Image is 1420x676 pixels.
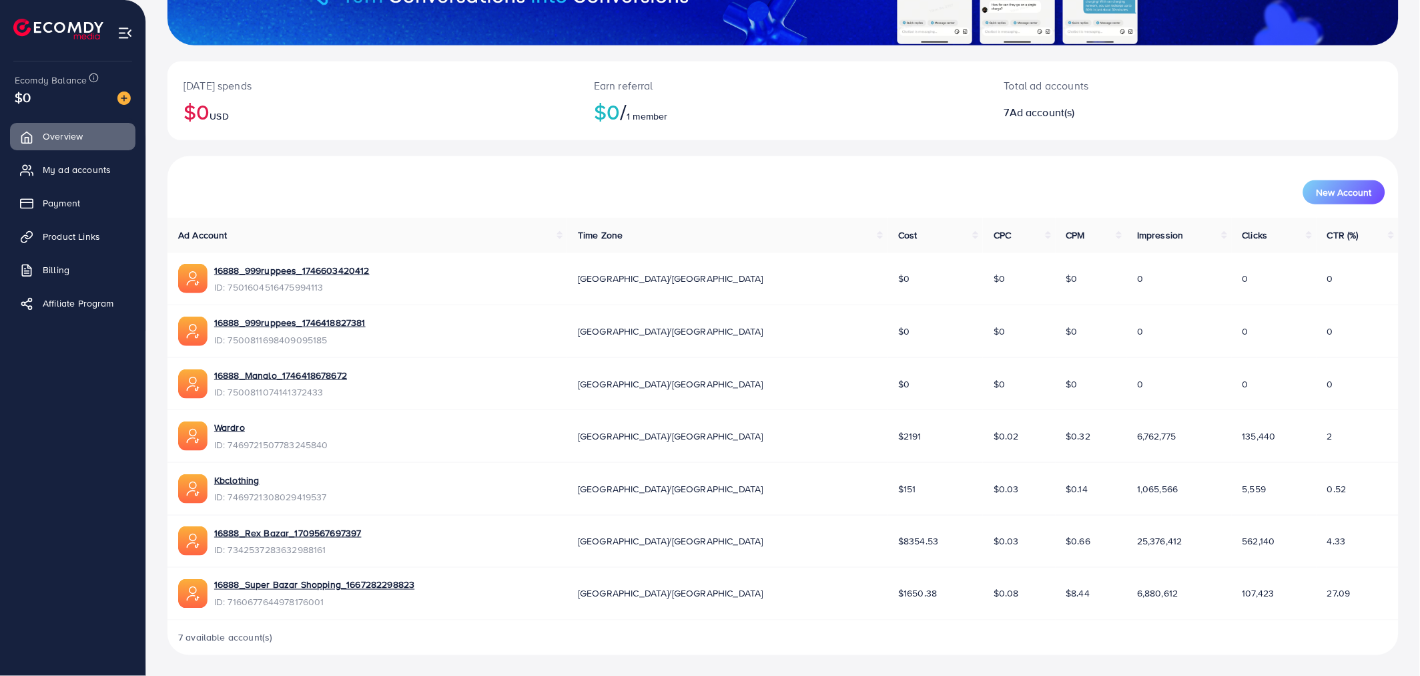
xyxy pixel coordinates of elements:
img: image [117,92,131,105]
span: 0 [1137,377,1143,391]
span: $8.44 [1066,587,1090,601]
img: ic-ads-acc.e4c84228.svg [178,579,208,609]
span: $0 [898,325,910,338]
p: [DATE] spends [184,77,562,94]
span: ID: 7500811698409095185 [214,333,366,347]
span: $0 [1066,325,1078,338]
span: $0 [994,325,1005,338]
span: ID: 7500811074141372433 [214,385,347,399]
span: 0.52 [1327,482,1347,496]
span: 5,559 [1242,482,1267,496]
span: $0.14 [1066,482,1088,496]
span: My ad accounts [43,163,111,176]
span: 0 [1137,272,1143,285]
span: Ad account(s) [1010,105,1075,120]
img: ic-ads-acc.e4c84228.svg [178,369,208,399]
span: 4.33 [1327,534,1346,548]
a: Product Links [10,223,135,250]
a: 16888_999ruppees_1746603420412 [214,264,370,277]
span: $0.03 [994,534,1019,548]
span: $0 [1066,272,1078,285]
span: 0 [1327,377,1333,391]
span: / [620,96,627,127]
span: ID: 7501604516475994113 [214,281,370,294]
img: ic-ads-acc.e4c84228.svg [178,264,208,293]
span: [GEOGRAPHIC_DATA]/[GEOGRAPHIC_DATA] [578,534,763,548]
h2: 7 [1004,106,1280,119]
a: 16888_Rex Bazar_1709567697397 [214,526,362,540]
img: ic-ads-acc.e4c84228.svg [178,474,208,504]
span: ID: 7469721507783245840 [214,438,328,452]
span: [GEOGRAPHIC_DATA]/[GEOGRAPHIC_DATA] [578,482,763,496]
span: New Account [1317,188,1372,197]
span: 0 [1327,325,1333,338]
a: My ad accounts [10,156,135,183]
h2: $0 [184,99,562,124]
span: 27.09 [1327,587,1351,601]
span: $8354.53 [898,534,938,548]
a: Overview [10,123,135,150]
img: ic-ads-acc.e4c84228.svg [178,526,208,556]
span: 562,140 [1242,534,1275,548]
span: [GEOGRAPHIC_DATA]/[GEOGRAPHIC_DATA] [578,587,763,601]
span: $0 [15,88,31,107]
span: USD [210,110,228,123]
span: $0.66 [1066,534,1091,548]
span: 2 [1327,430,1333,443]
span: 25,376,412 [1137,534,1182,548]
span: 1,065,566 [1137,482,1178,496]
span: $0.32 [1066,430,1091,443]
img: logo [13,19,103,39]
p: Total ad accounts [1004,77,1280,94]
span: $0 [898,377,910,391]
span: ID: 7342537283632988161 [214,543,362,556]
span: CPM [1066,228,1085,242]
span: 0 [1242,325,1249,338]
h2: $0 [594,99,972,124]
a: Wardro [214,421,328,434]
a: Billing [10,257,135,283]
span: $0 [994,272,1005,285]
span: 135,440 [1242,430,1276,443]
span: $0 [1066,377,1078,391]
span: 0 [1137,325,1143,338]
p: Earn referral [594,77,972,94]
a: 16888_Manalo_1746418678672 [214,369,347,382]
span: 0 [1242,272,1249,285]
img: ic-ads-acc.e4c84228.svg [178,421,208,451]
span: Impression [1137,228,1184,242]
span: [GEOGRAPHIC_DATA]/[GEOGRAPHIC_DATA] [578,272,763,285]
a: 16888_Super Bazar Shopping_1667282298823 [214,578,414,592]
span: 0 [1327,272,1333,285]
img: ic-ads-acc.e4c84228.svg [178,317,208,346]
img: menu [117,25,133,41]
span: $1650.38 [898,587,937,601]
span: $0.02 [994,430,1019,443]
span: $2191 [898,430,922,443]
span: Ecomdy Balance [15,73,87,87]
span: Payment [43,196,80,210]
span: [GEOGRAPHIC_DATA]/[GEOGRAPHIC_DATA] [578,377,763,391]
span: CTR (%) [1327,228,1359,242]
a: Payment [10,190,135,216]
span: 0 [1242,377,1249,391]
span: 6,762,775 [1137,430,1176,443]
a: Affiliate Program [10,290,135,317]
span: $0 [994,377,1005,391]
span: ID: 7469721308029419537 [214,490,327,504]
span: Ad Account [178,228,228,242]
span: 107,423 [1242,587,1275,601]
span: 7 available account(s) [178,631,273,645]
span: Affiliate Program [43,297,114,310]
span: 1 member [627,110,667,123]
span: Time Zone [578,228,623,242]
span: $0 [898,272,910,285]
span: 6,880,612 [1137,587,1178,601]
span: $0.03 [994,482,1019,496]
iframe: Chat [1363,616,1410,666]
span: [GEOGRAPHIC_DATA]/[GEOGRAPHIC_DATA] [578,430,763,443]
span: Product Links [43,230,100,243]
span: Overview [43,130,83,143]
span: Cost [898,228,918,242]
